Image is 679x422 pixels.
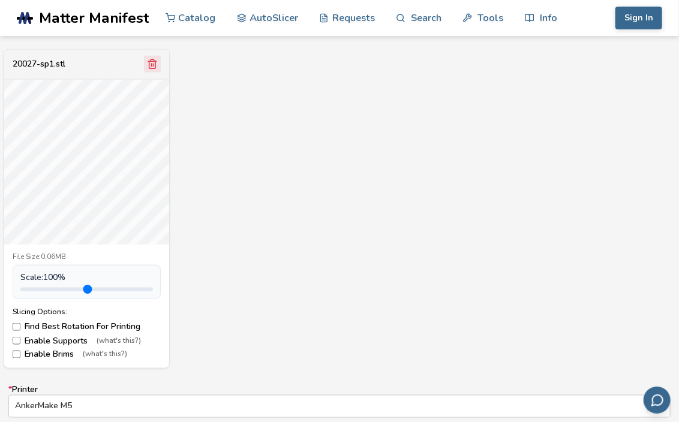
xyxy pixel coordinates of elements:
span: Scale: 100 % [20,273,65,282]
label: Find Best Rotation For Printing [13,322,161,331]
span: (what's this?) [83,351,128,359]
input: Find Best Rotation For Printing [13,323,20,331]
label: Enable Brims [13,350,161,360]
span: (what's this?) [97,337,142,345]
label: Enable Supports [13,336,161,346]
button: Remove model [144,56,161,73]
span: Matter Manifest [39,10,149,26]
div: File Size: 0.06MB [13,253,161,261]
input: Enable Brims(what's this?) [13,351,20,358]
label: Printer [8,385,671,418]
div: 20027-sp1.stl [13,59,65,69]
div: Slicing Options: [13,308,161,316]
input: Enable Supports(what's this?) [13,337,20,345]
button: Send feedback via email [644,387,671,414]
button: Sign In [615,7,662,29]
